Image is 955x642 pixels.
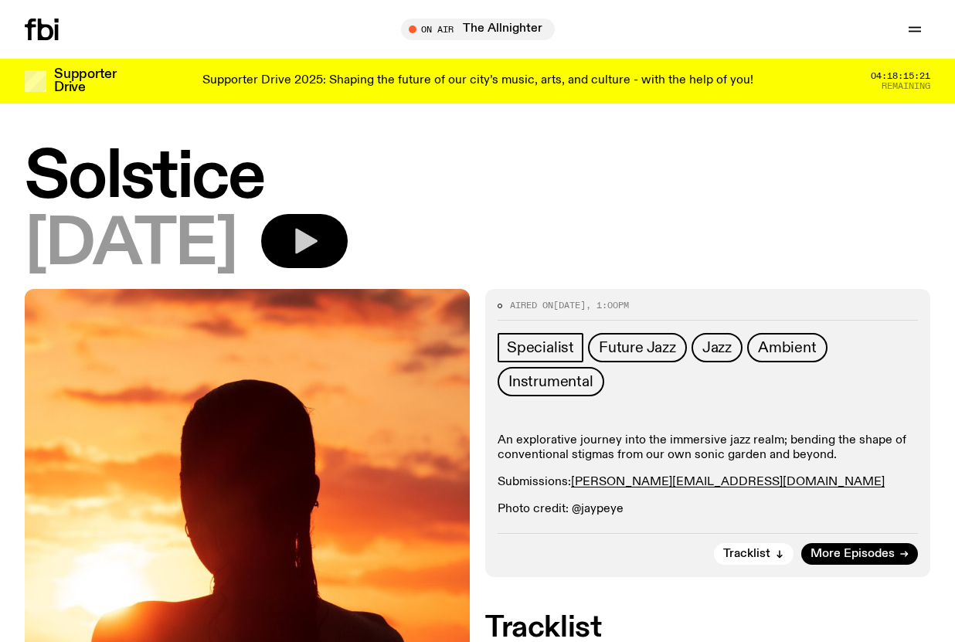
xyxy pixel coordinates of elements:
[723,549,770,560] span: Tracklist
[811,549,895,560] span: More Episodes
[871,72,930,80] span: 04:18:15:21
[588,333,687,362] a: Future Jazz
[401,19,555,40] button: On AirThe Allnighter
[882,82,930,90] span: Remaining
[747,333,828,362] a: Ambient
[510,299,553,311] span: Aired on
[498,433,918,463] p: An explorative journey into the immersive jazz realm; bending the shape of conventional stigmas f...
[498,333,583,362] a: Specialist
[599,339,676,356] span: Future Jazz
[498,367,604,396] a: Instrumental
[801,543,918,565] a: More Episodes
[508,373,593,390] span: Instrumental
[553,299,586,311] span: [DATE]
[498,475,918,490] p: Submissions:
[25,214,236,277] span: [DATE]
[571,476,885,488] a: [PERSON_NAME][EMAIL_ADDRESS][DOMAIN_NAME]
[485,614,930,642] h2: Tracklist
[758,339,817,356] span: Ambient
[202,74,753,88] p: Supporter Drive 2025: Shaping the future of our city’s music, arts, and culture - with the help o...
[54,68,116,94] h3: Supporter Drive
[692,333,743,362] a: Jazz
[498,502,918,517] p: Photo credit: @jaypeye
[25,147,930,209] h1: Solstice
[586,299,629,311] span: , 1:00pm
[507,339,574,356] span: Specialist
[714,543,794,565] button: Tracklist
[702,339,732,356] span: Jazz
